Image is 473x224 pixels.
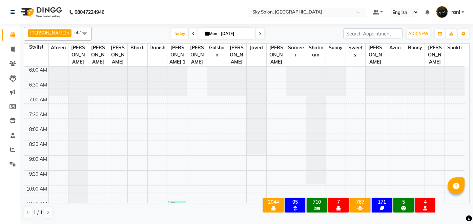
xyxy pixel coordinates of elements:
span: [PERSON_NAME] [187,44,207,66]
span: sweety [346,44,365,59]
span: Bunny [405,44,425,52]
div: Stylist [24,44,48,51]
div: 10:30 AM [25,200,48,207]
span: [PERSON_NAME] [425,44,444,66]
span: ADD NEW [408,31,428,36]
span: [PERSON_NAME] [108,44,127,66]
span: [PERSON_NAME] [68,44,88,66]
div: 171 [373,199,391,205]
b: 08047224946 [75,3,104,22]
span: Mon [204,31,219,36]
span: shakti [445,44,465,52]
span: shabnam [306,44,326,59]
span: sunny [326,44,345,52]
div: [PERSON_NAME], TK01, 10:35 AM-10:45 AM, saree draping (₹500) [168,201,186,205]
div: 7 [330,199,347,205]
span: [PERSON_NAME] 1 [167,44,187,66]
span: [PERSON_NAME] [366,44,385,66]
div: 9:00 AM [28,156,48,163]
div: 8:30 AM [28,141,48,148]
iframe: chat widget [445,197,466,217]
div: 7:30 AM [28,111,48,118]
button: ADD NEW [407,29,430,39]
span: 1 / 1 [33,209,43,216]
span: [PERSON_NAME] [267,44,286,66]
div: 9:30 AM [28,171,48,178]
span: rani [451,9,460,16]
img: logo [17,3,64,22]
span: [PERSON_NAME] [227,44,246,66]
div: 4 [416,199,434,205]
span: +42 [73,30,86,35]
span: bharti [128,44,147,52]
span: [PERSON_NAME] [88,44,107,66]
span: [PERSON_NAME] [30,30,66,35]
div: 6:30 AM [28,81,48,89]
div: 2044 [265,199,282,205]
div: 8:00 AM [28,126,48,133]
span: sameer [286,44,306,59]
div: 95 [286,199,304,205]
div: 10:00 AM [25,185,48,193]
a: x [66,30,69,35]
input: Search Appointment [343,28,403,39]
div: 6:00 AM [28,67,48,74]
div: 7:00 AM [28,96,48,103]
img: rani [436,6,448,18]
span: Today [171,28,188,39]
div: 767 [351,199,369,205]
span: Danish [148,44,167,52]
span: afreen [49,44,68,52]
span: Gulshan [207,44,226,59]
span: javed [247,44,266,52]
div: 5 [395,199,412,205]
span: azim [385,44,405,52]
input: 2025-09-01 [219,29,253,39]
div: 710 [308,199,326,205]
